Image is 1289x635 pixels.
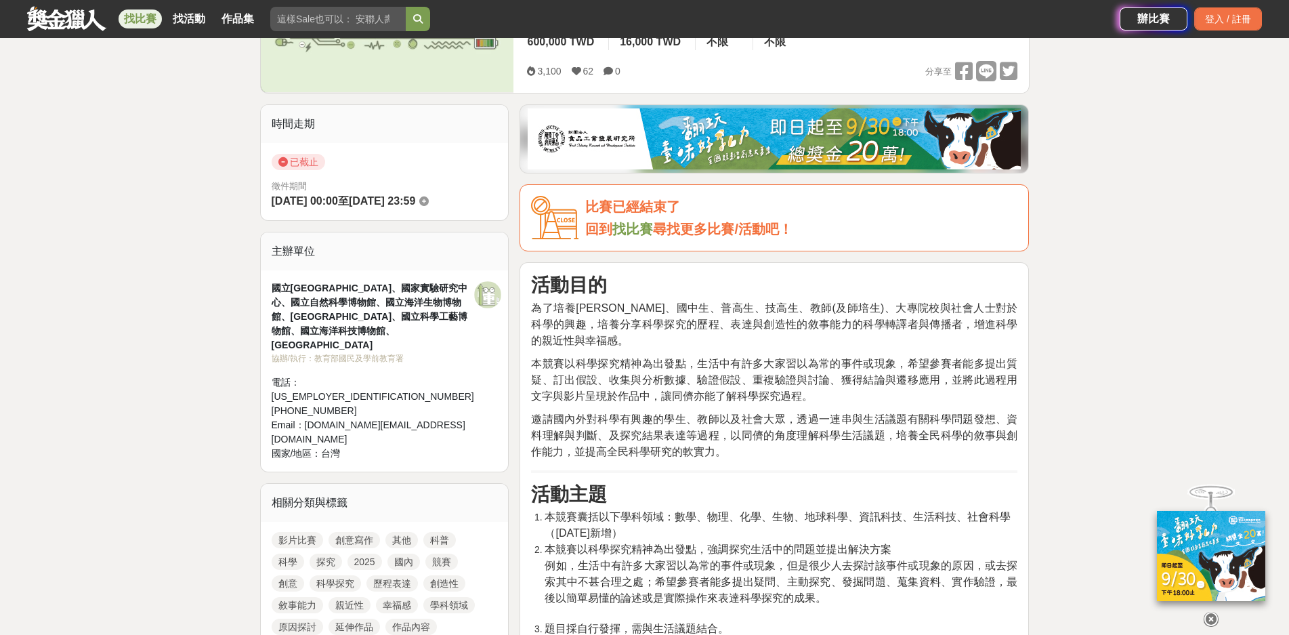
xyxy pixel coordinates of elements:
[329,597,371,613] a: 親近性
[310,554,342,570] a: 探究
[272,154,325,170] span: 已截止
[706,36,728,47] span: 不限
[545,544,891,555] span: 本競賽以科學探究精神為出發點，強調探究生活中的問題並提出解決方案
[531,274,607,295] strong: 活動目的
[310,575,361,592] a: 科學探究
[423,575,465,592] a: 創造性
[612,222,653,237] a: 找比賽
[387,554,420,570] a: 國內
[620,36,681,47] span: 16,000 TWD
[119,9,162,28] a: 找比賽
[1157,511,1265,601] img: ff197300-f8ee-455f-a0ae-06a3645bc375.jpg
[545,560,1017,604] span: 例如，生活中有許多大家習以為常的事件或現象，但是很少人去探討該事件或現象的原因，或去探索其中不甚合理之處；希望參賽者能多提出疑問、主動探究、發掘問題、蒐集資料、實作驗證，最後以簡單易懂的論述或是...
[272,597,323,613] a: 敘事能力
[272,375,474,418] div: 電話： [US_EMPLOYER_IDENTIFICATION_NUMBER][PHONE_NUMBER]
[615,66,620,77] span: 0
[366,575,418,592] a: 歷程表達
[272,418,474,447] div: Email： [DOMAIN_NAME][EMAIL_ADDRESS][DOMAIN_NAME]
[653,222,793,237] span: 尋找更多比賽/活動吧！
[261,484,509,522] div: 相關分類與標籤
[321,448,340,459] span: 台灣
[531,358,1017,402] span: 本競賽以科學探究精神為出發點，生活中有許多大家習以為常的事件或現象，希望參賽者能多提出質疑、訂出假設、收集與分析數據、驗證假設、重複驗證與討論、獲得結論與遷移應用，並將此過程用文字與影片呈現於作...
[261,232,509,270] div: 主辦單位
[423,597,475,613] a: 學科領域
[423,532,456,548] a: 科普
[338,195,349,207] span: 至
[349,195,415,207] span: [DATE] 23:59
[764,36,786,47] span: 不限
[272,532,323,548] a: 影片比賽
[272,448,322,459] span: 國家/地區：
[261,105,509,143] div: 時間走期
[272,352,474,365] div: 協辦/執行： 教育部國民及學前教育署
[1120,7,1187,30] a: 辦比賽
[545,511,1011,539] span: 本競賽囊括以下學科領域：數學、物理、化學、生物、地球科學、資訊科技、生活科技、社會科學（[DATE]新增）
[531,196,578,240] img: Icon
[272,181,307,191] span: 徵件期間
[329,532,380,548] a: 創意寫作
[585,222,612,237] span: 回到
[272,619,323,635] a: 原因探討
[167,9,211,28] a: 找活動
[347,554,382,570] a: 2025
[925,62,952,82] span: 分享至
[385,619,437,635] a: 作品內容
[545,623,729,634] span: 題目採自行發揮，需與生活議題結合。
[385,532,418,548] a: 其他
[216,9,259,28] a: 作品集
[531,484,607,505] strong: 活動主題
[583,66,594,77] span: 62
[329,619,380,635] a: 延伸作品
[425,554,458,570] a: 競賽
[376,597,418,613] a: 幸福感
[527,36,594,47] span: 600,000 TWD
[272,195,338,207] span: [DATE] 00:00
[528,108,1021,169] img: b0ef2173-5a9d-47ad-b0e3-de335e335c0a.jpg
[585,196,1017,218] div: 比賽已經結束了
[537,66,561,77] span: 3,100
[531,413,1017,457] span: 邀請國內外對科學有興趣的學生、教師以及社會大眾，透過一連串與生活議題有關科學問題發想、資料理解與判斷、及探究結果表達等過程，以同儕的角度理解科學生活議題，培養全民科學的敘事與創作能力，並提高全民...
[1194,7,1262,30] div: 登入 / 註冊
[531,302,1017,346] span: 為了培養[PERSON_NAME]、國中生、普高生、技高生、教師(及師培生)、大專院校與社會人士對於科學的興趣，培養分享科學探究的歷程、表達與創造性的敘事能力的科學轉譯者與傳播者，增進科學的親近...
[272,281,474,352] div: 國立[GEOGRAPHIC_DATA]、國家實驗研究中心、國立自然科學博物館、國立海洋生物博物館、[GEOGRAPHIC_DATA]、國立科學工藝博物館、國立海洋科技博物館、[GEOGRAPHI...
[272,575,304,592] a: 創意
[272,554,304,570] a: 科學
[270,7,406,31] input: 這樣Sale也可以： 安聯人壽創意銷售法募集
